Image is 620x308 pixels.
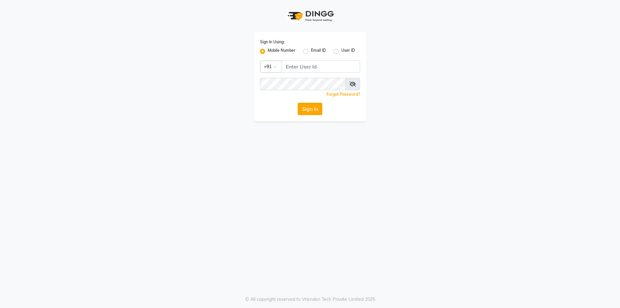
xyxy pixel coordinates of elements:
img: logo1.svg [284,6,336,26]
button: Sign In [298,103,322,115]
input: Username [282,60,360,73]
label: User ID [341,48,355,55]
a: Forgot Password? [326,92,360,97]
label: Email ID [311,48,326,55]
input: Username [260,78,346,90]
label: Mobile Number [268,48,295,55]
label: Sign In Using: [260,39,284,45]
